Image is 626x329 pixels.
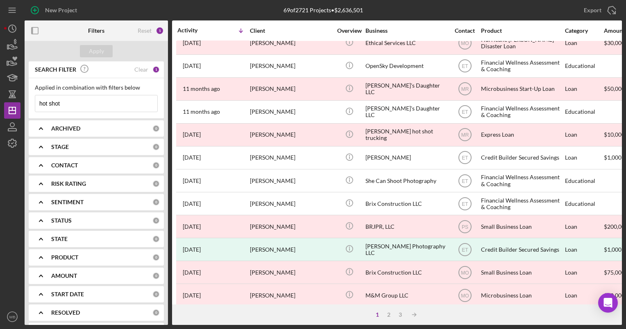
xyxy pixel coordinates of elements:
time: 2024-09-20 12:43 [183,86,220,92]
div: Contact [449,27,480,34]
div: Loan [565,216,603,237]
div: OpenSky Development [365,55,447,77]
div: [PERSON_NAME] [250,284,332,306]
div: 3 [395,311,406,318]
div: Financial Wellness Assessment & Coaching [481,55,563,77]
div: Brix Construction LLC [365,261,447,283]
b: Filters [88,27,104,34]
div: [PERSON_NAME] [250,193,332,214]
div: Reset [138,27,152,34]
div: Open Intercom Messenger [598,293,618,313]
text: ET [462,63,468,69]
div: 0 [152,254,160,261]
div: Financial Wellness Assessment & Coaching [481,170,563,192]
time: 2024-09-20 12:17 [183,108,220,115]
text: ET [462,201,468,207]
div: Applied in combination with filters below [35,84,158,91]
time: 2024-05-30 12:26 [183,292,201,299]
div: 0 [152,125,160,132]
text: ET [462,178,468,184]
b: CONTACT [51,162,78,169]
div: Express Loan [481,124,563,146]
div: New Project [45,2,77,18]
div: 0 [152,272,160,279]
div: Loan [565,32,603,54]
div: [PERSON_NAME] [250,261,332,283]
div: Export [584,2,601,18]
div: [PERSON_NAME] [250,216,332,237]
div: Activity [177,27,213,34]
div: Brix Construction LLC [365,193,447,214]
div: 0 [152,143,160,151]
div: Overview [334,27,365,34]
time: 2025-01-14 12:04 [183,63,201,69]
text: MR [461,86,469,92]
text: MO [461,270,469,276]
div: Business [365,27,447,34]
b: PRODUCT [51,254,78,261]
div: Clear [134,66,148,73]
div: 0 [152,180,160,187]
div: Microbusiness Start-Up Loan [481,78,563,100]
div: Educational [565,193,603,214]
div: Loan [565,78,603,100]
time: 2024-06-17 20:01 [183,269,201,276]
div: Small Business Loan [481,216,563,237]
div: Educational [565,170,603,192]
div: Loan [565,124,603,146]
div: Apply [89,45,104,57]
b: STAGE [51,144,69,150]
div: [PERSON_NAME] [250,170,332,192]
time: 2024-07-16 23:50 [183,178,201,184]
div: [PERSON_NAME] [250,55,332,77]
div: [PERSON_NAME] [250,239,332,260]
div: Client [250,27,332,34]
div: Small Business Loan [481,261,563,283]
div: She Can Shoot Photography [365,170,447,192]
div: Financial Wellness Assessment & Coaching [481,101,563,123]
b: RESOLVED [51,309,80,316]
time: 2025-01-25 22:21 [183,40,201,46]
b: START DATE [51,291,84,297]
div: [PERSON_NAME]'s Daughter LLC [365,78,447,100]
div: 0 [152,235,160,243]
div: Category [565,27,603,34]
text: ET [462,247,468,252]
text: ET [462,155,468,161]
text: MO [461,293,469,299]
text: MR [461,132,469,138]
div: [PERSON_NAME] hot shot trucking [365,124,447,146]
button: Export [576,2,622,18]
button: WB [4,309,20,325]
b: SENTIMENT [51,199,84,205]
b: STATE [51,236,68,242]
div: Microbusiness Loan [481,284,563,306]
div: Educational [565,55,603,77]
div: 1 [372,311,383,318]
div: Loan [565,239,603,260]
text: MO [461,41,469,46]
button: Apply [80,45,113,57]
div: [PERSON_NAME] [250,32,332,54]
b: ARCHIVED [51,125,80,132]
div: Ethical Services LLC [365,32,447,54]
div: Loan [565,147,603,169]
time: 2024-06-26 01:21 [183,201,201,207]
div: Loan [565,261,603,283]
time: 2024-06-20 18:47 [183,246,201,253]
div: 0 [152,217,160,224]
div: 0 [152,291,160,298]
div: 69 of 2721 Projects • $2,636,501 [284,7,363,14]
div: [PERSON_NAME] [250,124,332,146]
b: RISK RATING [51,180,86,187]
b: SEARCH FILTER [35,66,76,73]
div: 0 [152,309,160,316]
div: Product [481,27,563,34]
div: Credit Builder Secured Savings [481,147,563,169]
div: [PERSON_NAME] Photography LLC [365,239,447,260]
div: M&M Group LLC [365,284,447,306]
div: 2 [383,311,395,318]
div: 0 [152,198,160,206]
div: [PERSON_NAME] [250,147,332,169]
div: 1 [152,66,160,73]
